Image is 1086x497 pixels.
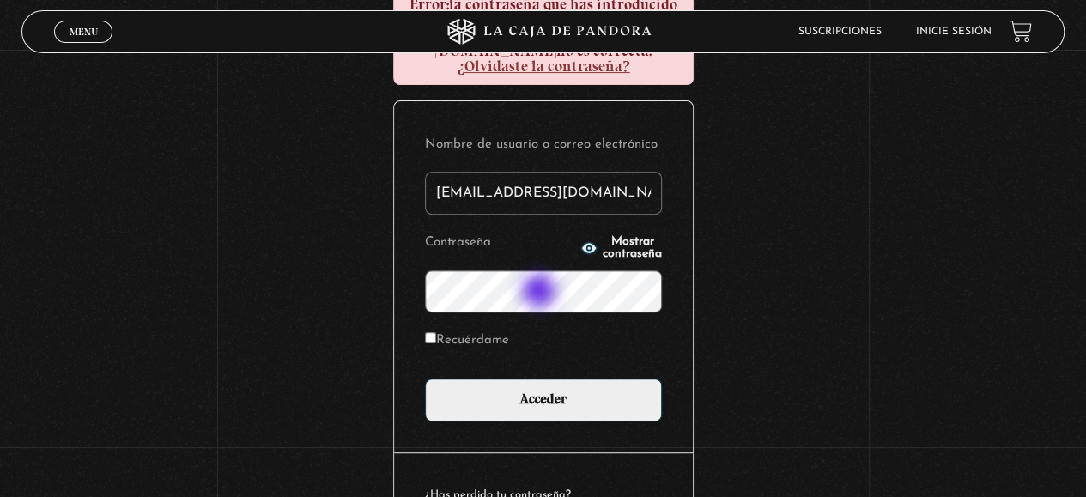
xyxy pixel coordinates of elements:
label: Nombre de usuario o correo electrónico [425,132,662,159]
label: Recuérdame [425,328,509,355]
span: Mostrar contraseña [603,236,662,260]
span: Cerrar [64,40,104,52]
a: View your shopping cart [1009,20,1032,43]
label: Contraseña [425,230,576,257]
input: Recuérdame [425,332,436,343]
a: Suscripciones [798,27,882,37]
a: Inicie sesión [916,27,992,37]
input: Acceder [425,379,662,421]
a: ¿Olvidaste la contraseña? [457,57,630,76]
span: Menu [70,27,98,37]
button: Mostrar contraseña [580,236,662,260]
